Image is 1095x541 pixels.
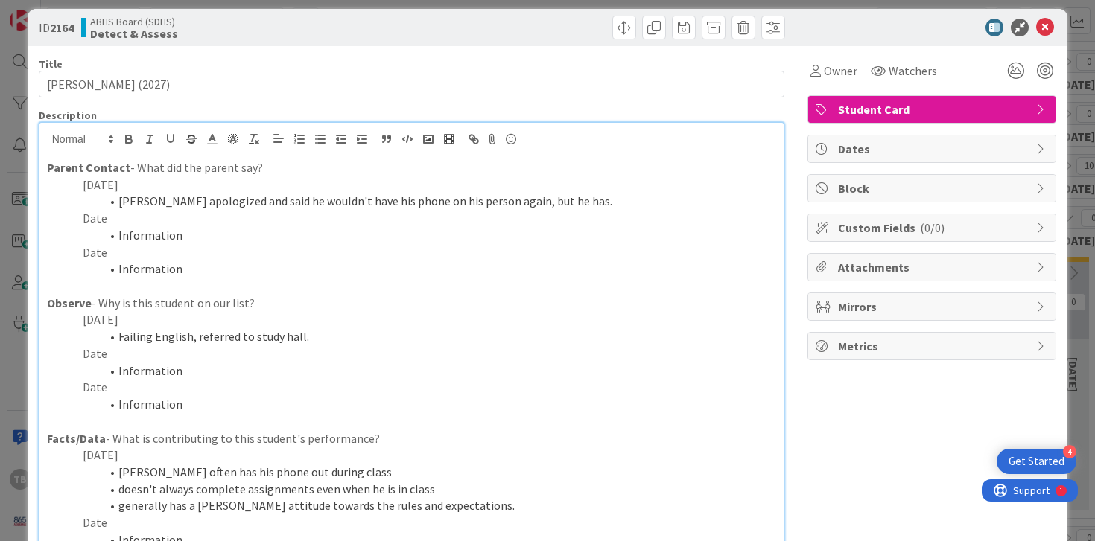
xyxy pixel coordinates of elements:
div: Open Get Started checklist, remaining modules: 4 [997,449,1076,474]
span: Description [39,109,97,122]
p: Date [47,379,777,396]
p: Date [47,345,777,362]
b: Detect & Assess [90,28,178,39]
span: Metrics [838,337,1029,355]
p: - Why is this student on our list? [47,295,777,312]
span: Custom Fields [838,219,1029,237]
span: Dates [838,140,1029,158]
span: ID [39,19,74,36]
strong: Parent Contact [47,160,130,175]
input: type card name here... [39,71,785,97]
span: ( 0/0 ) [920,220,945,235]
li: [PERSON_NAME] often has his phone out during class [65,464,777,481]
span: Owner [824,62,857,80]
li: Information [65,227,777,244]
span: Watchers [889,62,937,80]
div: 4 [1063,445,1076,458]
span: Block [838,179,1029,197]
p: - What did the parent say? [47,159,777,176]
span: Attachments [838,258,1029,276]
p: [DATE] [47,311,777,328]
span: ABHS Board (SDHS) [90,16,178,28]
b: 2164 [50,20,74,35]
div: 1 [77,6,81,18]
p: [DATE] [47,176,777,193]
li: doesn't always complete assignments even when he is in class [65,481,777,498]
li: [PERSON_NAME] apologized and said he wouldn't have his phone on his person again, but he has. [65,193,777,210]
p: [DATE] [47,446,777,464]
li: Information [65,396,777,413]
li: Information [65,362,777,380]
p: - What is contributing to this student's performance? [47,430,777,447]
span: Support [31,2,68,20]
strong: Observe [47,295,92,310]
p: Date [47,244,777,261]
span: Mirrors [838,298,1029,316]
p: Date [47,210,777,227]
li: Failing English, referred to study hall. [65,328,777,345]
li: generally has a [PERSON_NAME] attitude towards the rules and expectations. [65,497,777,514]
label: Title [39,57,63,71]
li: Information [65,260,777,278]
strong: Facts/Data [47,431,106,446]
span: Student Card [838,100,1029,118]
p: Date [47,514,777,531]
div: Get Started [1009,454,1064,469]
